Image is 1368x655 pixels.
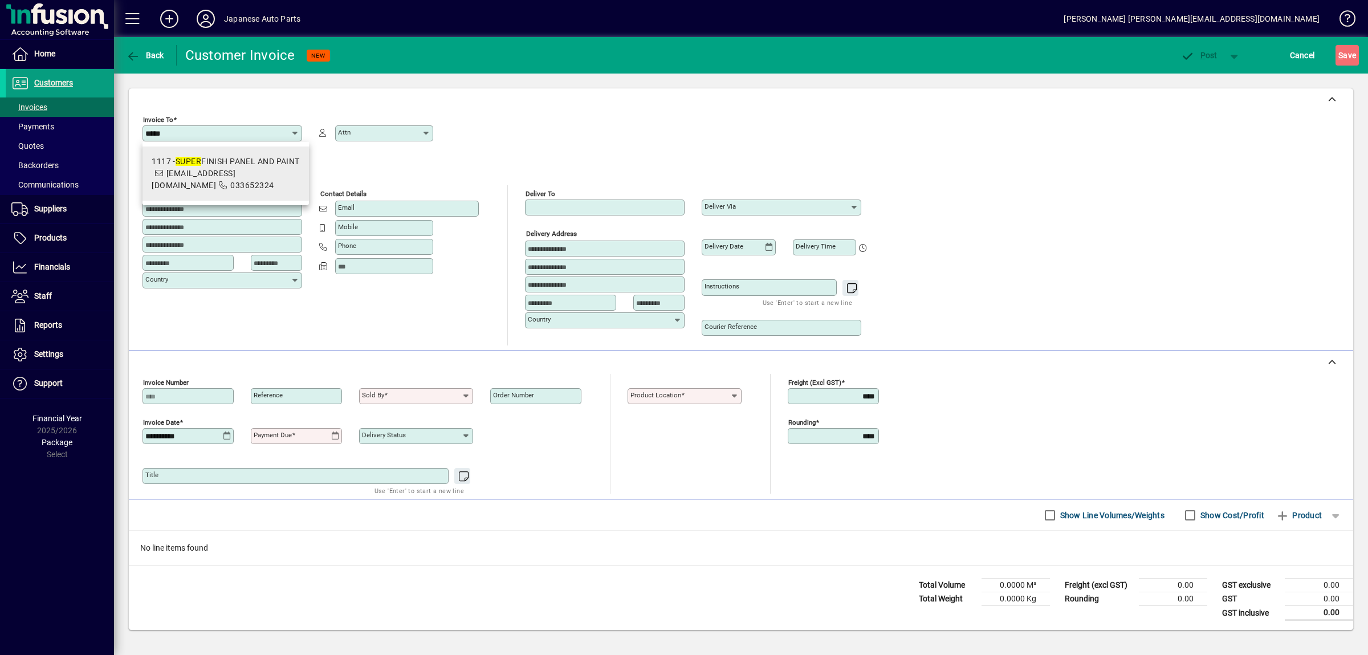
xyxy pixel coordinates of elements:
span: ost [1180,51,1218,60]
span: Invoices [11,103,47,112]
span: Quotes [11,141,44,150]
span: Suppliers [34,204,67,213]
button: Product [1270,505,1328,526]
span: Package [42,438,72,447]
app-page-header-button: Back [114,45,177,66]
a: Support [6,369,114,398]
mat-hint: Use 'Enter' to start a new line [763,296,852,309]
span: [EMAIL_ADDRESS][DOMAIN_NAME] [152,169,235,190]
mat-label: Country [145,275,168,283]
span: Communications [11,180,79,189]
td: Total Weight [913,592,982,606]
mat-label: Sold by [362,391,384,399]
span: Home [34,49,55,58]
mat-label: Product location [630,391,681,399]
a: Staff [6,282,114,311]
mat-label: Order number [493,391,534,399]
a: Reports [6,311,114,340]
span: Financials [34,262,70,271]
span: Reports [34,320,62,329]
a: Suppliers [6,195,114,223]
span: Financial Year [32,414,82,423]
td: 0.00 [1139,592,1207,606]
mat-label: Deliver To [526,190,555,198]
span: 033652324 [230,181,274,190]
span: S [1338,51,1343,60]
td: Total Volume [913,579,982,592]
a: Financials [6,253,114,282]
button: Cancel [1287,45,1318,66]
td: 0.00 [1285,592,1353,606]
span: Customers [34,78,73,87]
mat-hint: Use 'Enter' to start a new line [374,484,464,497]
a: Payments [6,117,114,136]
td: 0.00 [1285,579,1353,592]
span: Payments [11,122,54,131]
div: Japanese Auto Parts [224,10,300,28]
mat-label: Invoice date [143,418,180,426]
div: No line items found [129,531,1353,566]
mat-option: 1117 - SUPER FINISH PANEL AND PAINT [142,147,308,201]
div: 1117 - FINISH PANEL AND PAINT [152,156,299,168]
span: Back [126,51,164,60]
span: Cancel [1290,46,1315,64]
a: Backorders [6,156,114,175]
mat-label: Delivery status [362,431,406,439]
span: Support [34,379,63,388]
mat-label: Deliver via [705,202,736,210]
label: Show Cost/Profit [1198,510,1264,521]
a: Home [6,40,114,68]
span: Settings [34,349,63,359]
td: 0.00 [1139,579,1207,592]
td: GST exclusive [1216,579,1285,592]
span: ave [1338,46,1356,64]
td: Freight (excl GST) [1059,579,1139,592]
button: Profile [188,9,224,29]
button: Back [123,45,167,66]
mat-label: Delivery time [796,242,836,250]
mat-label: Payment due [254,431,292,439]
mat-label: Title [145,471,158,479]
span: Staff [34,291,52,300]
span: NEW [311,52,325,59]
mat-label: Country [528,315,551,323]
button: Save [1336,45,1359,66]
mat-label: Invoice To [143,116,173,124]
span: Backorders [11,161,59,170]
label: Show Line Volumes/Weights [1058,510,1165,521]
button: Add [151,9,188,29]
mat-label: Courier Reference [705,323,757,331]
mat-label: Invoice number [143,379,189,387]
a: Settings [6,340,114,369]
span: P [1200,51,1206,60]
td: 0.0000 M³ [982,579,1050,592]
a: Products [6,224,114,253]
span: Product [1276,506,1322,524]
mat-label: Attn [338,128,351,136]
td: GST inclusive [1216,606,1285,620]
mat-label: Mobile [338,223,358,231]
a: Invoices [6,97,114,117]
mat-label: Freight (excl GST) [788,379,841,387]
td: 0.00 [1285,606,1353,620]
a: Knowledge Base [1331,2,1354,39]
span: Products [34,233,67,242]
mat-label: Delivery date [705,242,743,250]
mat-label: Reference [254,391,283,399]
em: SUPER [176,157,201,166]
div: [PERSON_NAME] [PERSON_NAME][EMAIL_ADDRESS][DOMAIN_NAME] [1064,10,1320,28]
mat-label: Instructions [705,282,739,290]
mat-label: Rounding [788,418,816,426]
button: Post [1175,45,1223,66]
mat-label: Email [338,204,355,211]
a: Communications [6,175,114,194]
td: GST [1216,592,1285,606]
td: 0.0000 Kg [982,592,1050,606]
a: Quotes [6,136,114,156]
div: Customer Invoice [185,46,295,64]
mat-label: Phone [338,242,356,250]
td: Rounding [1059,592,1139,606]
